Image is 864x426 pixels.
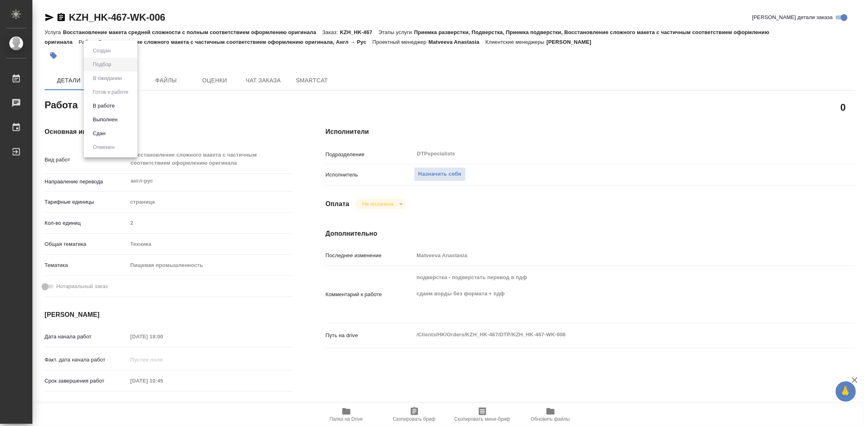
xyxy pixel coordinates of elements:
[90,60,114,69] button: Подбор
[90,88,131,97] button: Готов к работе
[90,143,117,152] button: Отменен
[90,101,117,110] button: В работе
[90,115,120,124] button: Выполнен
[90,129,108,138] button: Сдан
[90,46,113,55] button: Создан
[90,74,124,83] button: В ожидании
